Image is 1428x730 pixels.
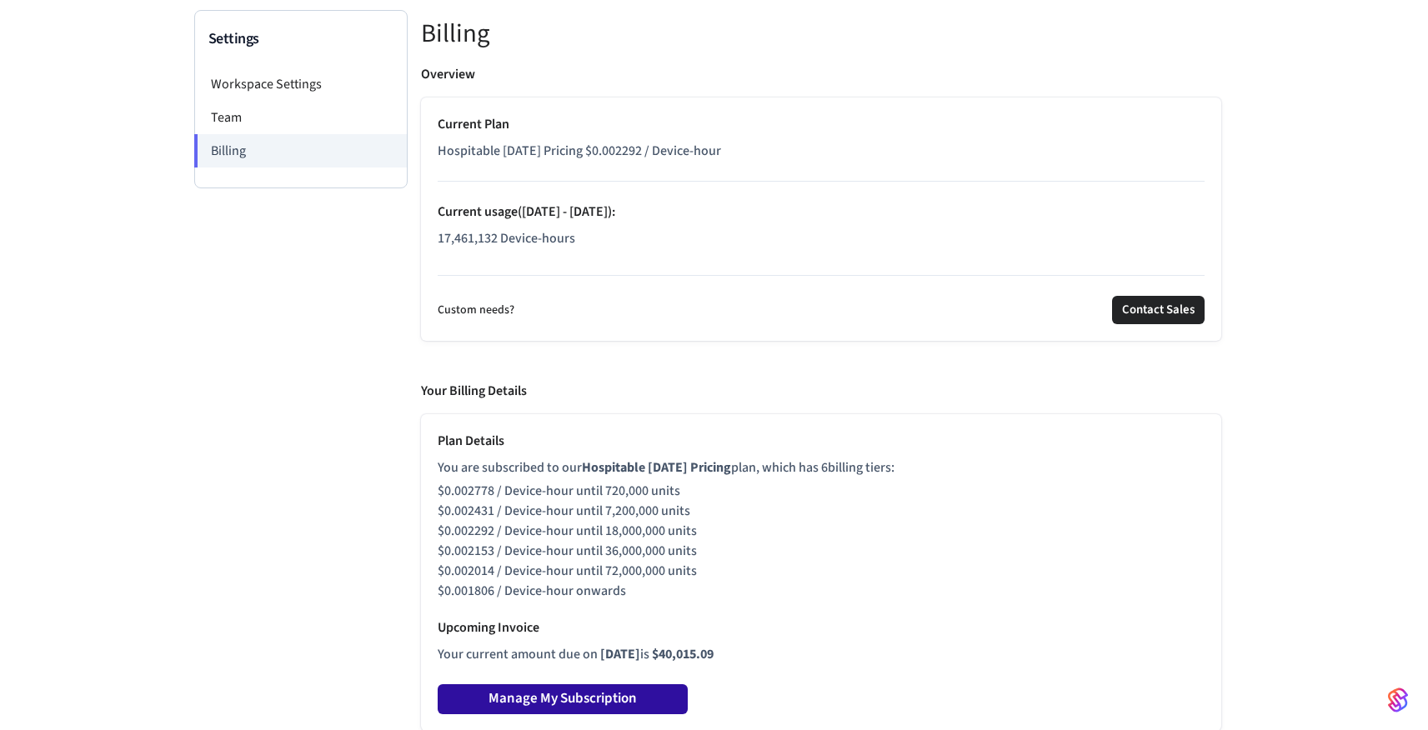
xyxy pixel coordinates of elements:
[438,521,1205,541] li: $0.002292 / Device-hour until 18,000,000 units
[438,202,1205,222] p: Current usage ([DATE] - [DATE]) :
[421,381,527,401] p: Your Billing Details
[421,64,475,84] p: Overview
[438,431,1205,451] p: Plan Details
[438,684,688,714] button: Manage My Subscription
[438,481,1205,501] li: $0.002778 / Device-hour until 720,000 units
[438,296,1205,324] div: Custom needs?
[438,457,1205,601] p: You are subscribed to our plan, which has 6 billing tiers:
[438,541,1205,561] li: $0.002153 / Device-hour until 36,000,000 units
[195,67,407,101] li: Workspace Settings
[1388,687,1408,713] img: SeamLogoGradient.69752ec5.svg
[652,645,714,663] b: $40,015.09
[582,458,731,477] b: Hospitable [DATE] Pricing
[585,141,721,161] span: $0.002292 / Device-hour
[194,134,407,167] li: Billing
[600,645,640,663] b: [DATE]
[438,561,1205,581] li: $0.002014 / Device-hour until 72,000,000 units
[438,501,1205,521] li: $0.002431 / Device-hour until 7,200,000 units
[1112,296,1205,324] button: Contact Sales
[208,27,393,51] h3: Settings
[438,581,1205,601] li: $0.001806 / Device-hour onwards
[438,617,1205,637] p: Upcoming Invoice
[195,101,407,134] li: Team
[438,114,1205,134] p: Current Plan
[438,141,583,161] span: Hospitable [DATE] Pricing
[438,228,1205,248] p: 17,461,132 Device-hours
[421,17,1221,51] h5: Billing
[438,644,1205,664] p: Your current amount due on is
